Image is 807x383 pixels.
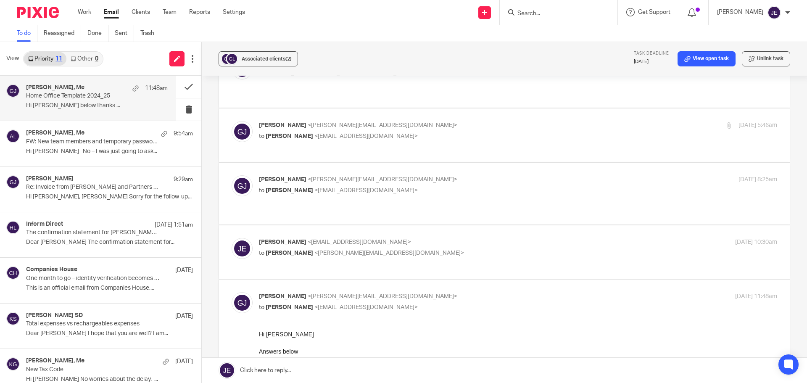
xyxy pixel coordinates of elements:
[742,51,790,66] button: Unlink task
[26,366,160,373] p: New Tax Code
[6,175,20,189] img: svg%3E
[308,239,411,245] span: <[EMAIL_ADDRESS][DOMAIN_NAME]>
[26,330,193,337] p: Dear [PERSON_NAME] I hope that you are well? I am...
[314,250,464,256] span: <[PERSON_NAME][EMAIL_ADDRESS][DOMAIN_NAME]>
[145,84,168,92] p: 11:48am
[66,52,102,66] a: Other0
[26,221,63,228] h4: Inform Direct
[308,122,457,128] span: <[PERSON_NAME][EMAIL_ADDRESS][DOMAIN_NAME]>
[285,56,292,61] span: (2)
[221,53,233,65] img: svg%3E
[26,175,74,182] h4: [PERSON_NAME]
[314,133,418,139] span: <[EMAIL_ADDRESS][DOMAIN_NAME]>
[26,312,83,319] h4: [PERSON_NAME] SD
[223,8,245,16] a: Settings
[232,238,253,259] img: svg%3E
[767,6,781,19] img: svg%3E
[6,84,20,98] img: svg%3E
[26,239,193,246] p: Dear [PERSON_NAME] The confirmation statement for...
[259,250,264,256] span: to
[717,8,763,16] p: [PERSON_NAME]
[189,8,210,16] a: Reports
[314,188,418,193] span: <[EMAIL_ADDRESS][DOMAIN_NAME]>
[26,320,160,328] p: Total expenses vs rechargeables expenses
[115,25,134,42] a: Sent
[738,121,777,130] p: [DATE] 5:46am
[26,285,193,292] p: This is an official email from Companies House,...
[132,8,150,16] a: Clients
[259,188,264,193] span: to
[95,56,98,62] div: 0
[174,175,193,184] p: 9:29am
[634,51,669,55] span: Task deadline
[155,221,193,229] p: [DATE] 1:51am
[308,177,457,182] span: <[PERSON_NAME][EMAIL_ADDRESS][DOMAIN_NAME]>
[219,51,298,66] button: Associated clients(2)
[738,175,777,184] p: [DATE] 8:25am
[242,56,292,61] span: Associated clients
[266,304,313,310] span: [PERSON_NAME]
[6,221,20,234] img: svg%3E
[259,122,306,128] span: [PERSON_NAME]
[78,8,91,16] a: Work
[638,9,670,15] span: Get Support
[26,266,77,273] h4: Companies House
[44,25,81,42] a: Reassigned
[26,92,140,100] p: Home Office Template 2024_25
[26,102,168,109] p: Hi [PERSON_NAME] below thanks ...
[17,25,37,42] a: To do
[87,25,108,42] a: Done
[226,53,238,65] img: svg%3E
[175,312,193,320] p: [DATE]
[678,51,736,66] a: View open task
[26,129,84,137] h4: [PERSON_NAME], Me
[26,193,193,201] p: Hi [PERSON_NAME], [PERSON_NAME] Sorry for the follow-up...
[308,293,457,299] span: <[PERSON_NAME][EMAIL_ADDRESS][DOMAIN_NAME]>
[232,292,253,313] img: svg%3E
[26,229,160,236] p: The confirmation statement for [PERSON_NAME] (WINDSOR) LIMITED needs to be submitted [DATE]
[174,129,193,138] p: 9:54am
[26,184,160,191] p: Re: Invoice from [PERSON_NAME] and Partners for [PERSON_NAME] Consulting Ltd (#3058917) #INV-9493
[55,56,62,62] div: 11
[6,357,20,371] img: svg%3E
[259,304,264,310] span: to
[266,133,313,139] span: [PERSON_NAME]
[26,148,193,155] p: Hi [PERSON_NAME] No – I was just going to ask...
[175,266,193,275] p: [DATE]
[735,292,777,301] p: [DATE] 11:48am
[140,25,161,42] a: Trash
[259,133,264,139] span: to
[634,58,669,65] p: [DATE]
[6,129,20,143] img: svg%3E
[26,357,84,365] h4: [PERSON_NAME], Me
[175,357,193,366] p: [DATE]
[6,54,19,63] span: View
[259,177,306,182] span: [PERSON_NAME]
[6,312,20,325] img: svg%3E
[232,175,253,196] img: svg%3E
[17,7,59,18] img: Pixie
[26,138,160,145] p: FW: New team members and temporary passwords - Government Gateway
[163,8,177,16] a: Team
[6,266,20,280] img: svg%3E
[232,121,253,142] img: svg%3E
[26,84,84,91] h4: [PERSON_NAME], Me
[266,250,313,256] span: [PERSON_NAME]
[266,188,313,193] span: [PERSON_NAME]
[517,10,592,18] input: Search
[314,304,418,310] span: <[EMAIL_ADDRESS][DOMAIN_NAME]>
[259,239,306,245] span: [PERSON_NAME]
[259,293,306,299] span: [PERSON_NAME]
[26,376,193,383] p: Hi [PERSON_NAME] No worries about the delay. ...
[735,238,777,247] p: [DATE] 10:30am
[104,8,119,16] a: Email
[24,52,66,66] a: Priority11
[26,275,160,282] p: One month to go – identity verification becomes a requirement from [DATE]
